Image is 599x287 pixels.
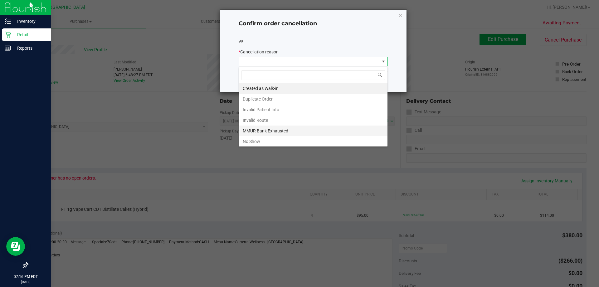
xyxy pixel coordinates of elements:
[239,136,387,147] li: No Show
[398,11,403,19] button: Close
[240,49,279,54] span: Cancellation reason
[6,237,25,256] iframe: Resource center
[239,94,387,104] li: Duplicate Order
[239,39,243,43] span: 99
[239,83,387,94] li: Created as Walk-in
[239,115,387,126] li: Invalid Route
[239,20,388,28] h4: Confirm order cancellation
[239,126,387,136] li: MMUR Bank Exhausted
[239,104,387,115] li: Invalid Patient Info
